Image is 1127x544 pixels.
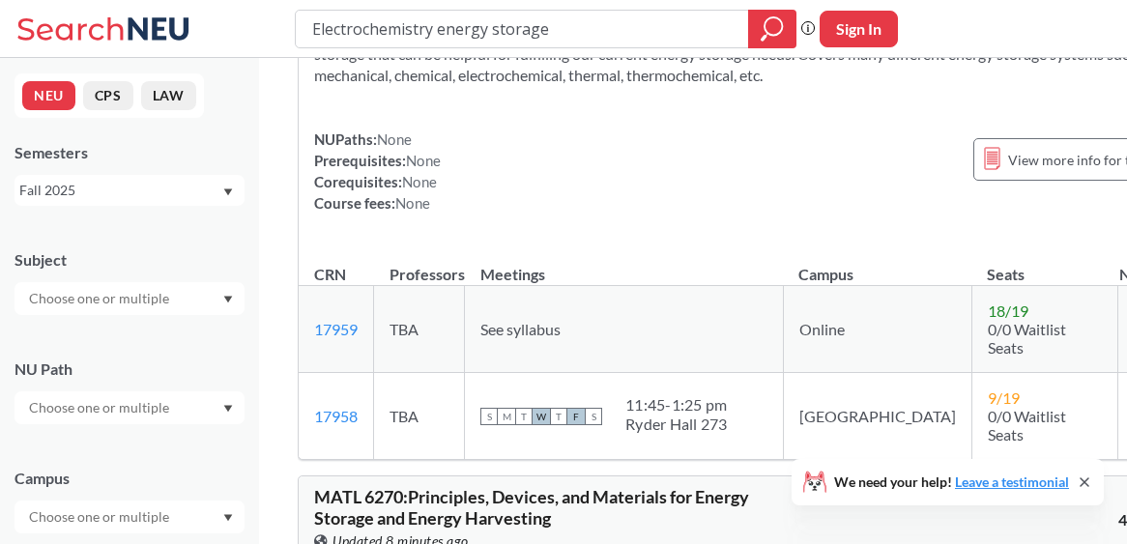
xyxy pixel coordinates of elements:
span: T [515,408,533,425]
div: Ryder Hall 273 [625,415,728,434]
div: Dropdown arrow [14,391,245,424]
span: 0/0 Waitlist Seats [988,407,1066,444]
input: Choose one or multiple [19,287,182,310]
span: 9 / 19 [988,388,1020,407]
div: Subject [14,249,245,271]
div: Dropdown arrow [14,501,245,533]
div: NU Path [14,358,245,380]
td: TBA [374,373,465,460]
a: Leave a testimonial [955,473,1069,490]
span: See syllabus [480,320,561,338]
svg: Dropdown arrow [223,405,233,413]
input: Class, professor, course number, "phrase" [310,13,735,45]
span: T [550,408,567,425]
span: None [377,130,412,148]
div: NUPaths: Prerequisites: Corequisites: Course fees: [314,129,441,214]
span: We need your help! [834,475,1069,489]
span: F [567,408,585,425]
th: Professors [374,244,465,286]
span: None [402,173,437,190]
td: TBA [374,286,465,373]
span: 0/0 Waitlist Seats [988,320,1066,357]
input: Choose one or multiple [19,396,182,419]
input: Choose one or multiple [19,505,182,529]
div: Fall 2025Dropdown arrow [14,175,245,206]
div: 11:45 - 1:25 pm [625,395,728,415]
span: M [498,408,515,425]
span: None [406,152,441,169]
button: LAW [141,81,196,110]
span: 18 / 19 [988,301,1028,320]
td: Online [783,286,971,373]
span: W [533,408,550,425]
th: Seats [971,244,1117,286]
svg: Dropdown arrow [223,188,233,196]
div: magnifying glass [748,10,796,48]
a: 17958 [314,407,358,425]
div: Dropdown arrow [14,282,245,315]
div: Fall 2025 [19,180,221,201]
td: [GEOGRAPHIC_DATA] [783,373,971,460]
svg: Dropdown arrow [223,514,233,522]
button: CPS [83,81,133,110]
span: S [585,408,602,425]
a: 17959 [314,320,358,338]
th: Meetings [465,244,784,286]
svg: magnifying glass [761,15,784,43]
button: NEU [22,81,75,110]
button: Sign In [820,11,898,47]
span: S [480,408,498,425]
span: MATL 6270 : Principles, Devices, and Materials for Energy Storage and Energy Harvesting [314,486,749,529]
svg: Dropdown arrow [223,296,233,303]
span: None [395,194,430,212]
div: Campus [14,468,245,489]
div: CRN [314,264,346,285]
th: Campus [783,244,971,286]
div: Semesters [14,142,245,163]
